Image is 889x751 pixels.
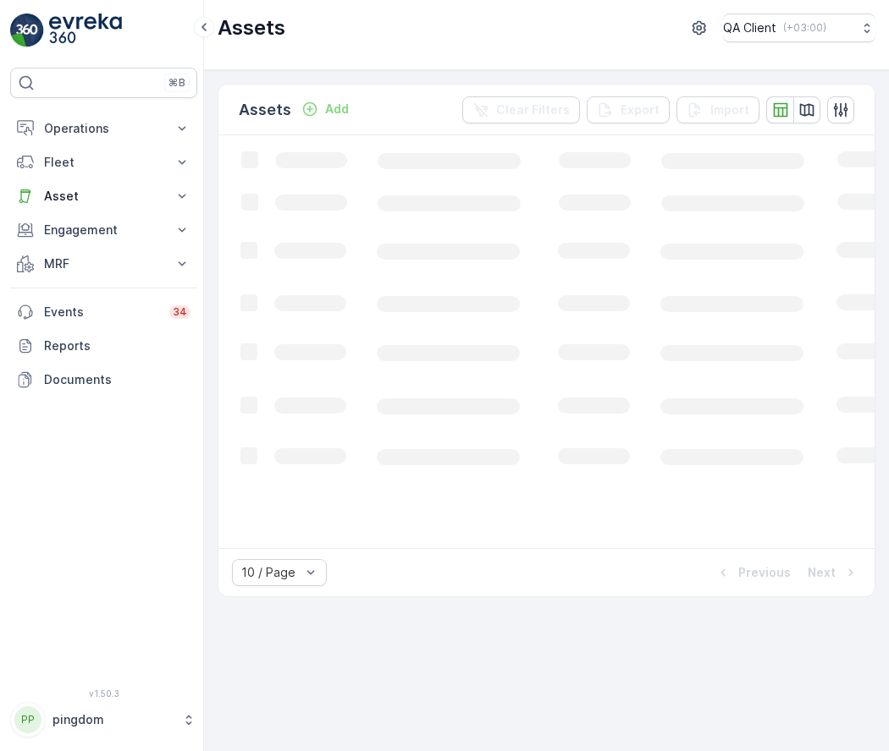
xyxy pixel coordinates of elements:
[52,711,174,728] p: pingdom
[44,371,190,388] p: Documents
[168,76,185,90] p: ⌘B
[10,295,197,329] a: Events34
[44,255,163,272] p: MRF
[723,14,875,42] button: QA Client(+03:00)
[49,14,122,47] img: logo_light-DOdMpM7g.png
[325,101,349,118] p: Add
[10,213,197,247] button: Engagement
[218,14,285,41] p: Assets
[10,112,197,145] button: Operations
[496,101,570,118] p: Clear Filters
[713,562,792,583] button: Previous
[44,188,163,205] p: Asset
[10,329,197,363] a: Reports
[295,99,356,119] button: Add
[808,564,836,581] p: Next
[44,337,190,354] p: Reports
[738,564,791,581] p: Previous
[10,179,197,213] button: Asset
[806,562,861,583] button: Next
[10,145,197,179] button: Fleet
[173,305,187,319] p: 34
[10,702,197,737] button: PPpingdom
[723,19,776,36] p: QA Client
[10,363,197,397] a: Documents
[239,98,291,122] p: Assets
[783,21,826,35] p: ( +03:00 )
[44,154,163,171] p: Fleet
[44,222,163,238] p: Engagement
[10,14,44,47] img: logo
[44,120,163,137] p: Operations
[587,96,670,123] button: Export
[44,304,159,321] p: Events
[621,101,660,118] p: Export
[676,96,759,123] button: Import
[14,706,41,733] div: PP
[710,101,749,118] p: Import
[10,688,197,699] span: v 1.50.3
[10,247,197,281] button: MRF
[462,96,580,123] button: Clear Filters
